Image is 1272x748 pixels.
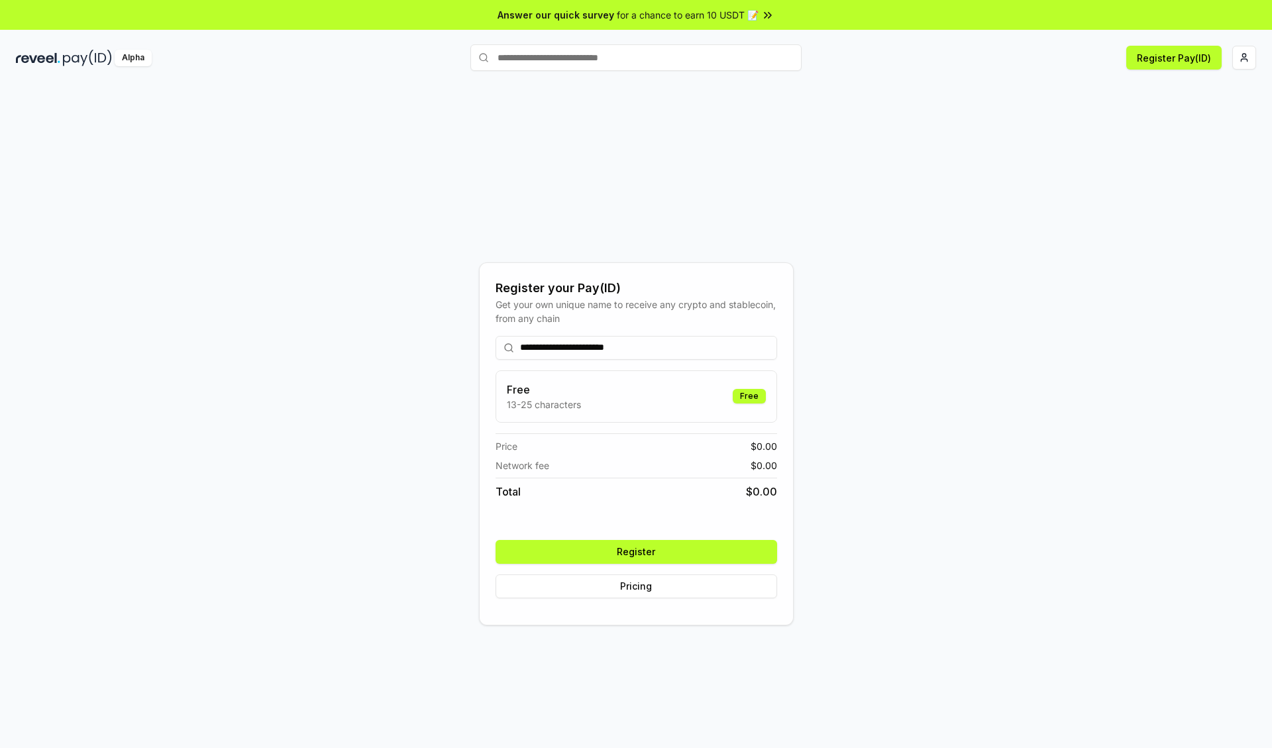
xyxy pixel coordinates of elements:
[498,8,614,22] span: Answer our quick survey
[63,50,112,66] img: pay_id
[115,50,152,66] div: Alpha
[507,382,581,398] h3: Free
[496,279,777,297] div: Register your Pay(ID)
[496,540,777,564] button: Register
[617,8,759,22] span: for a chance to earn 10 USDT 📝
[496,458,549,472] span: Network fee
[16,50,60,66] img: reveel_dark
[496,484,521,500] span: Total
[496,574,777,598] button: Pricing
[733,389,766,403] div: Free
[507,398,581,411] p: 13-25 characters
[496,439,517,453] span: Price
[746,484,777,500] span: $ 0.00
[1126,46,1222,70] button: Register Pay(ID)
[751,439,777,453] span: $ 0.00
[751,458,777,472] span: $ 0.00
[496,297,777,325] div: Get your own unique name to receive any crypto and stablecoin, from any chain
